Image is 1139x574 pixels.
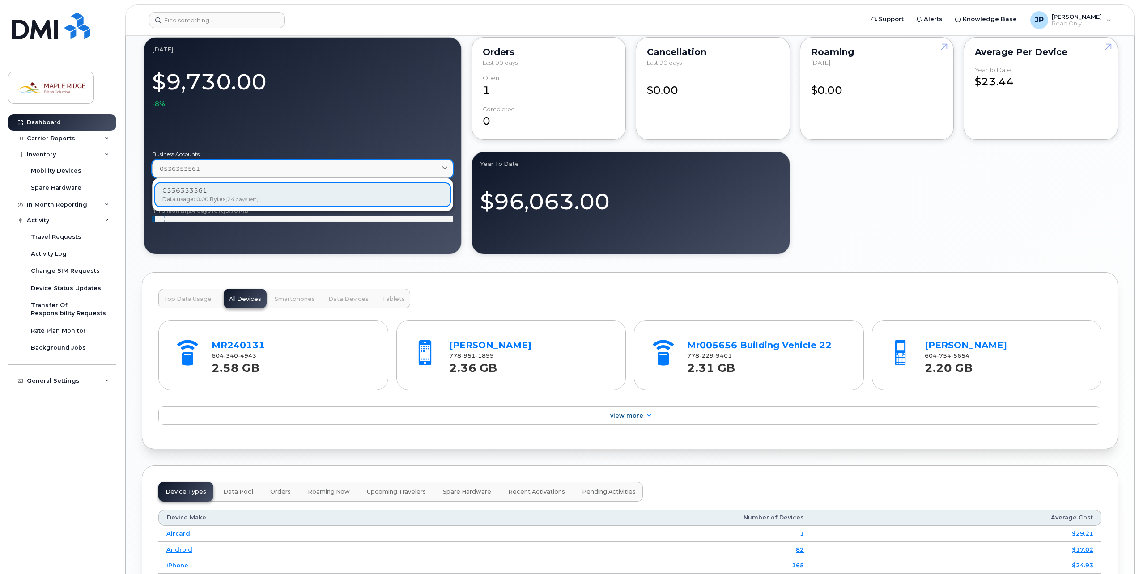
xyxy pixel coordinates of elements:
a: iPhone [166,561,188,569]
span: Alerts [924,15,943,24]
span: Upcoming Travelers [367,488,426,495]
th: Average Cost [812,510,1101,526]
div: Open [483,75,499,81]
span: 754 [937,352,951,359]
a: Alerts [910,10,949,28]
div: $9,730.00 [152,64,453,109]
div: September 2025 [152,46,453,53]
span: Roaming Now [308,488,350,495]
label: Business Accounts [152,152,453,157]
a: Support [865,10,910,28]
span: Knowledge Base [963,15,1017,24]
strong: 2.20 GB [925,356,973,375]
span: -8% [152,99,165,108]
span: View More [610,412,643,419]
input: Find something... [149,12,285,28]
a: View More [158,406,1101,425]
strong: 2.31 GB [687,356,735,375]
span: Last 90 days [647,59,682,66]
div: Average per Device [975,48,1107,55]
div: $0.00 [647,75,779,98]
a: $17.02 [1072,546,1093,553]
span: 9401 [714,352,732,359]
button: Smartphones [269,289,320,308]
div: Roaming [811,48,943,55]
span: 778 [449,352,494,359]
div: $0.00 [811,75,943,98]
div: Jean-Luc Pereira [1024,11,1118,29]
div: 1 [483,75,615,98]
button: Top Data Usage [158,289,217,308]
div: Orders [483,48,615,55]
span: Support [879,15,904,24]
span: Top Data Usage [164,295,212,303]
span: 4943 [238,352,256,359]
span: Tablets [382,295,405,303]
span: 0536353561 [160,165,200,173]
span: Data Devices [328,295,369,303]
span: JP [1035,15,1044,25]
div: Cancellation [647,48,779,55]
span: Orders [270,488,291,495]
div: 0 [483,106,615,129]
span: Last 90 days [483,59,518,66]
span: [DATE] [811,59,830,66]
span: Spare Hardware [443,488,491,495]
a: $29.21 [1072,530,1093,537]
a: 1 [800,530,804,537]
strong: 2.58 GB [212,356,259,375]
span: 778 [687,352,732,359]
a: Mr005656 Building Vehicle 22 [687,340,832,350]
th: Device Make [158,510,434,526]
a: Android [166,546,192,553]
span: 229 [699,352,714,359]
span: [PERSON_NAME] [1052,13,1102,20]
span: 1899 [476,352,494,359]
a: 82 [796,546,804,553]
a: Knowledge Base [949,10,1023,28]
strong: 2.36 GB [449,356,497,375]
span: Data Pool [223,488,253,495]
span: 604 [925,352,969,359]
a: $24.93 [1072,561,1093,569]
span: Pending Activities [582,488,636,495]
a: 165 [792,561,804,569]
span: Smartphones [275,295,315,303]
span: 951 [461,352,476,359]
div: Year to Date [480,160,781,167]
th: Number of Devices [434,510,812,526]
div: $23.44 [975,67,1107,90]
span: 604 [212,352,256,359]
a: [PERSON_NAME] [925,340,1007,350]
span: Read Only [1052,20,1102,27]
span: 340 [224,352,238,359]
div: completed [483,106,515,113]
tspan: This month [152,207,187,214]
div: Year to Date [975,67,1011,73]
a: [PERSON_NAME] [449,340,531,350]
a: MR240131 [212,340,265,350]
a: 0536353561 [152,160,453,178]
button: Data Devices [323,289,374,308]
div: $96,063.00 [480,178,781,217]
a: Aircard [166,530,190,537]
span: Recent Activations [508,488,565,495]
button: Tablets [377,289,410,308]
span: 5654 [951,352,969,359]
